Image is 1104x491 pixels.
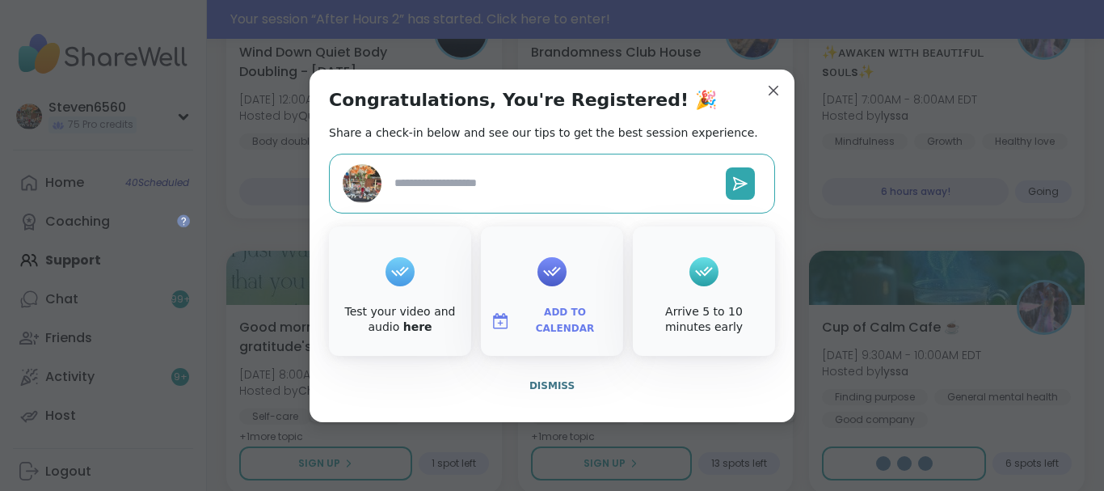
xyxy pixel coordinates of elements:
[332,304,468,336] div: Test your video and audio
[329,89,717,112] h1: Congratulations, You're Registered! 🎉
[516,305,613,337] span: Add to Calendar
[491,311,510,331] img: ShareWell Logomark
[343,164,381,203] img: Steven6560
[529,380,575,392] span: Dismiss
[484,304,620,338] button: Add to Calendar
[403,320,432,333] a: here
[329,125,758,141] h2: Share a check-in below and see our tips to get the best session experience.
[177,214,190,227] iframe: Spotlight
[636,304,772,336] div: Arrive 5 to 10 minutes early
[329,369,775,403] button: Dismiss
